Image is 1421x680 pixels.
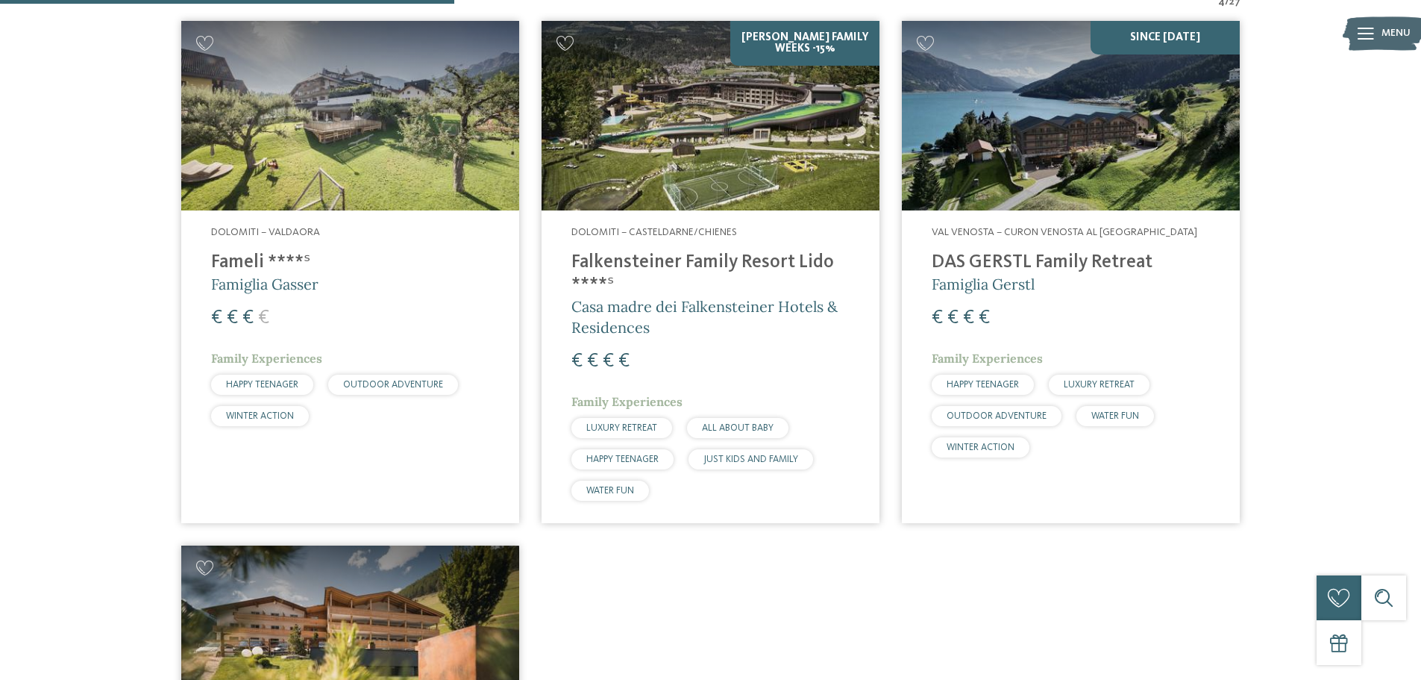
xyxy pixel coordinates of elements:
[571,394,683,409] span: Family Experiences
[226,411,294,421] span: WINTER ACTION
[703,455,798,464] span: JUST KIDS AND FAMILY
[587,352,598,371] span: €
[211,275,319,293] span: Famiglia Gasser
[902,21,1240,211] img: Cercate un hotel per famiglie? Qui troverete solo i migliori!
[947,411,1047,421] span: OUTDOOR ADVENTURE
[343,380,443,390] span: OUTDOOR ADVENTURE
[947,380,1019,390] span: HAPPY TEENAGER
[542,21,879,211] img: Cercate un hotel per famiglie? Qui troverete solo i migliori!
[932,252,1210,274] h4: DAS GERSTL Family Retreat
[947,443,1014,452] span: WINTER ACTION
[181,21,519,523] a: Cercate un hotel per famiglie? Qui troverete solo i migliori! Dolomiti – Valdaora Fameli ****ˢ Fa...
[932,308,943,328] span: €
[571,227,737,237] span: Dolomiti – Casteldarne/Chienes
[902,21,1240,523] a: Cercate un hotel per famiglie? Qui troverete solo i migliori! SINCE [DATE] Val Venosta – Curon Ve...
[947,308,959,328] span: €
[211,308,222,328] span: €
[586,423,657,433] span: LUXURY RETREAT
[242,308,254,328] span: €
[932,227,1197,237] span: Val Venosta – Curon Venosta al [GEOGRAPHIC_DATA]
[181,21,519,211] img: Cercate un hotel per famiglie? Qui troverete solo i migliori!
[702,423,774,433] span: ALL ABOUT BABY
[1091,411,1139,421] span: WATER FUN
[979,308,990,328] span: €
[571,352,583,371] span: €
[258,308,269,328] span: €
[226,380,298,390] span: HAPPY TEENAGER
[571,297,838,337] span: Casa madre dei Falkensteiner Hotels & Residences
[211,227,320,237] span: Dolomiti – Valdaora
[1064,380,1135,390] span: LUXURY RETREAT
[586,455,659,464] span: HAPPY TEENAGER
[618,352,630,371] span: €
[932,275,1035,293] span: Famiglia Gerstl
[932,351,1043,366] span: Family Experiences
[211,351,322,366] span: Family Experiences
[963,308,974,328] span: €
[586,486,634,496] span: WATER FUN
[603,352,614,371] span: €
[571,252,850,296] h4: Falkensteiner Family Resort Lido ****ˢ
[542,21,879,523] a: Cercate un hotel per famiglie? Qui troverete solo i migliori! [PERSON_NAME] Family Weeks -15% Dol...
[227,308,238,328] span: €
